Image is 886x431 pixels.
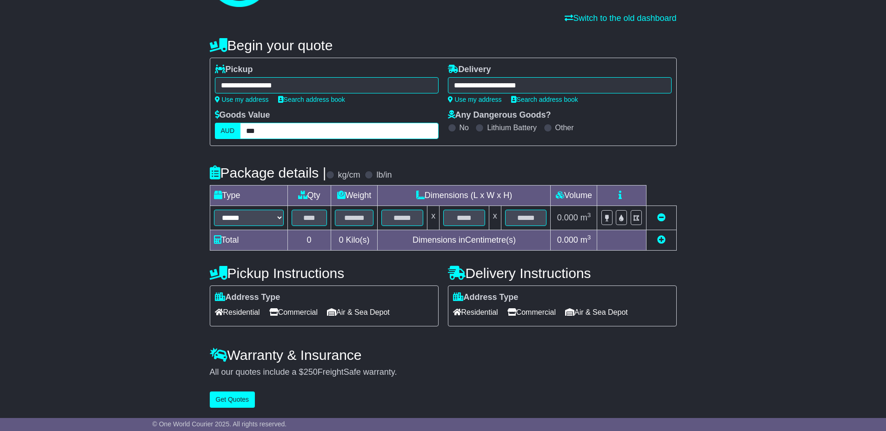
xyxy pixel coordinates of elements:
td: Weight [331,186,378,206]
a: Remove this item [657,213,666,222]
a: Use my address [215,96,269,103]
span: Residential [215,305,260,319]
span: Residential [453,305,498,319]
label: Pickup [215,65,253,75]
span: Commercial [269,305,318,319]
td: Volume [551,186,597,206]
button: Get Quotes [210,391,255,408]
td: Dimensions (L x W x H) [378,186,551,206]
label: Other [555,123,574,132]
h4: Pickup Instructions [210,265,439,281]
label: AUD [215,123,241,139]
span: Air & Sea Depot [565,305,628,319]
span: m [580,235,591,245]
a: Search address book [278,96,345,103]
h4: Package details | [210,165,326,180]
label: Lithium Battery [487,123,537,132]
label: Address Type [453,292,519,303]
td: Type [210,186,287,206]
sup: 3 [587,234,591,241]
td: Dimensions in Centimetre(s) [378,230,551,251]
span: 0.000 [557,235,578,245]
sup: 3 [587,212,591,219]
td: Qty [287,186,331,206]
a: Add new item [657,235,666,245]
a: Search address book [511,96,578,103]
td: Total [210,230,287,251]
label: No [460,123,469,132]
td: 0 [287,230,331,251]
td: x [489,206,501,230]
span: 0.000 [557,213,578,222]
label: Address Type [215,292,280,303]
a: Use my address [448,96,502,103]
span: © One World Courier 2025. All rights reserved. [153,420,287,428]
span: Commercial [507,305,556,319]
a: Switch to the old dashboard [565,13,676,23]
span: Air & Sea Depot [327,305,390,319]
h4: Delivery Instructions [448,265,677,281]
span: 250 [304,367,318,377]
label: Goods Value [215,110,270,120]
h4: Warranty & Insurance [210,347,677,363]
td: Kilo(s) [331,230,378,251]
label: Delivery [448,65,491,75]
label: kg/cm [338,170,360,180]
span: 0 [339,235,343,245]
h4: Begin your quote [210,38,677,53]
label: lb/in [376,170,392,180]
td: x [427,206,440,230]
div: All our quotes include a $ FreightSafe warranty. [210,367,677,378]
span: m [580,213,591,222]
label: Any Dangerous Goods? [448,110,551,120]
